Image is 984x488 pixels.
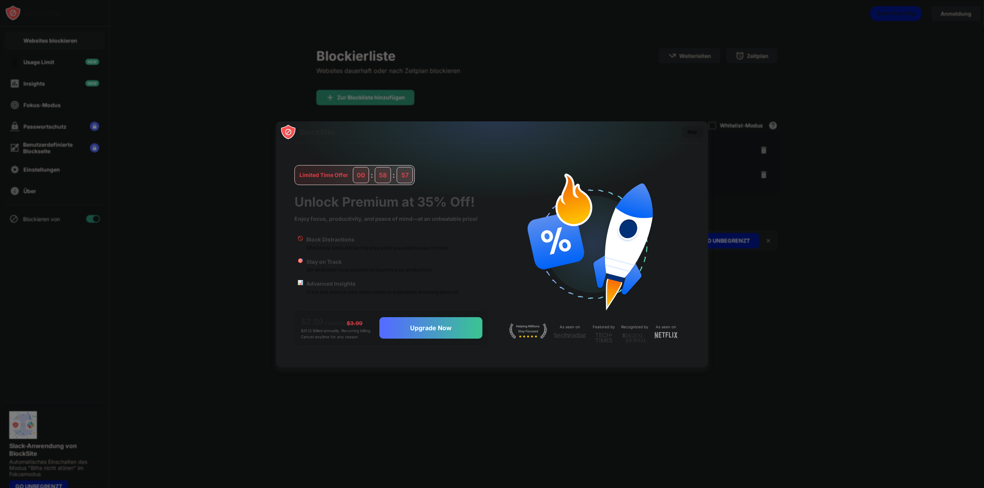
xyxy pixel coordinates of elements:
[655,332,678,338] img: light-netflix.svg
[410,324,452,332] div: Upgrade Now
[656,323,676,331] div: As seen on
[553,332,587,339] img: light-techradar.svg
[622,332,647,345] img: light-digital-journal.svg
[593,323,615,331] div: Featured by
[687,128,697,136] div: Skip
[595,332,613,343] img: light-techtimes.svg
[298,280,303,296] div: 📊
[301,316,373,340] div: $31.12 Billed annually. Recurring billing. Cancel anytime for any reason
[509,323,547,339] img: light-stay-focus.svg
[306,288,460,296] div: Track and analyze your online habits to build better browsing behavior.
[347,319,362,328] div: $3.99
[560,323,580,331] div: As seen on
[281,121,713,273] img: gradient.svg
[325,319,345,328] div: / month
[621,323,648,331] div: Recognized by
[301,316,323,328] div: $2.59
[306,280,460,288] div: Advanced Insights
